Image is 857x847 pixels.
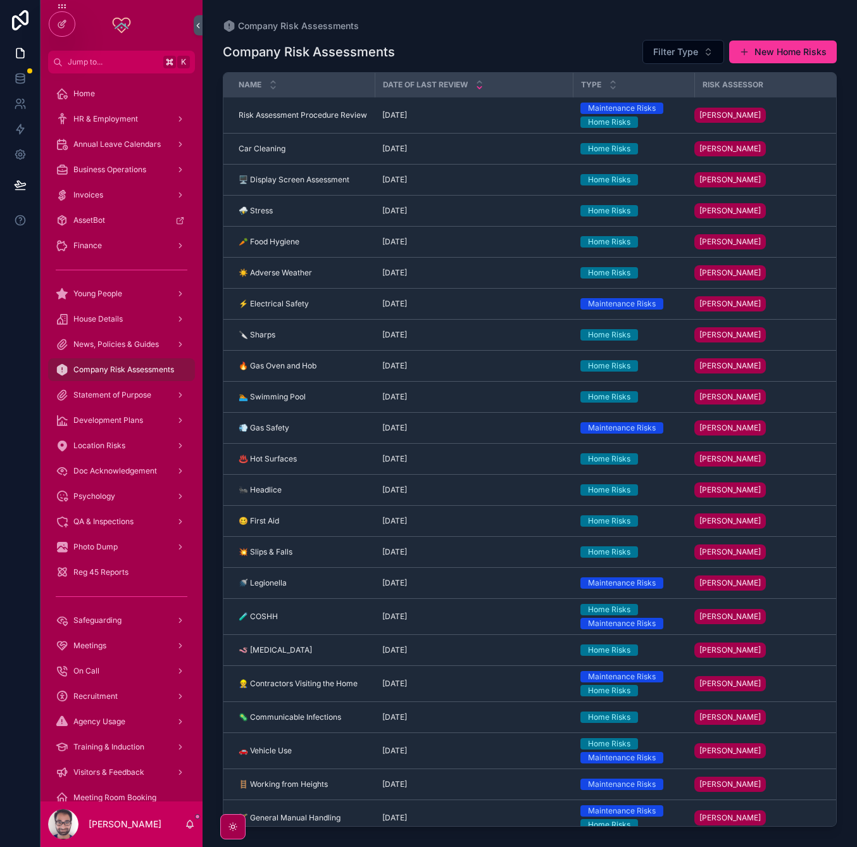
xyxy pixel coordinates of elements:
span: Home [73,89,95,99]
a: 🚿 Legionella [239,578,367,588]
span: ⚡️ Electrical Safety [239,299,309,309]
a: [DATE] [382,578,565,588]
span: [PERSON_NAME] [699,485,761,495]
span: [PERSON_NAME] [699,679,761,689]
div: Maintenance Risks [588,618,656,629]
a: [PERSON_NAME] [694,170,830,190]
span: Name [239,80,261,90]
a: Photo Dump [48,536,195,558]
span: 🚗 Vehicle Use [239,746,292,756]
a: [PERSON_NAME] [694,449,830,469]
div: Home Risks [588,819,630,831]
a: [PERSON_NAME] [694,356,830,376]
span: Company Risk Assessments [73,365,174,375]
p: [DATE] [382,746,407,756]
a: [PERSON_NAME] [694,105,830,125]
button: New Home Risks [729,41,837,63]
span: Young People [73,289,122,299]
span: ☀️ Adverse Weather [239,268,312,278]
a: 💥 Slips & Falls [239,547,367,557]
a: [DATE] [382,206,565,216]
a: Recruitment [48,685,195,708]
div: Maintenance Risks [588,577,656,589]
span: 🪜 Working from Heights [239,779,328,789]
a: On Call [48,660,195,682]
span: [PERSON_NAME] [699,746,761,756]
span: Agency Usage [73,717,125,727]
div: Home Risks [588,267,630,279]
span: [PERSON_NAME] [699,645,761,655]
a: [DATE] [382,645,565,655]
a: Company Risk Assessments [48,358,195,381]
p: [DATE] [382,645,407,655]
p: [DATE] [382,578,407,588]
span: QA & Inspections [73,517,134,527]
div: Home Risks [588,329,630,341]
a: Home Risks [580,329,687,341]
span: [PERSON_NAME] [699,813,761,823]
a: Invoices [48,184,195,206]
a: [PERSON_NAME] [694,263,830,283]
span: On Call [73,666,99,676]
span: 🐜 Headlice [239,485,282,495]
span: Training & Induction [73,742,144,752]
a: Doc Acknowledgement [48,460,195,482]
span: 🔥 Gas Oven and Hob [239,361,316,371]
a: Annual Leave Calendars [48,133,195,156]
a: Training & Induction [48,736,195,758]
span: House Details [73,314,123,324]
a: Home Risks [580,174,687,185]
span: 🏋️‍♀️ General Manual Handling [239,813,341,823]
div: Home Risks [588,360,630,372]
span: Meetings [73,641,106,651]
a: Home [48,82,195,105]
a: [PERSON_NAME] [694,573,830,593]
a: Home Risks [580,143,687,154]
a: 🖥 Display Screen Assessment [239,175,367,185]
a: [PERSON_NAME] [694,418,830,438]
a: [DATE] [382,392,565,402]
div: Maintenance Risks [588,805,656,817]
a: Maintenance RisksHome Risks [580,805,687,831]
span: K [178,57,189,67]
a: Home Risks [580,515,687,527]
a: Risk Assessment Procedure Review [239,110,367,120]
span: [PERSON_NAME] [699,175,761,185]
span: [PERSON_NAME] [699,144,761,154]
a: [DATE] [382,516,565,526]
a: [DATE] [382,485,565,495]
a: 🏋️‍♀️ General Manual Handling [239,813,367,823]
p: [DATE] [382,813,407,823]
a: HR & Employment [48,108,195,130]
a: [DATE] [382,175,565,185]
a: ♨️ Hot Surfaces [239,454,367,464]
a: Agency Usage [48,710,195,733]
a: [DATE] [382,813,565,823]
a: News, Policies & Guides [48,333,195,356]
span: 🦠 Communicable Infections [239,712,341,722]
p: [DATE] [382,330,407,340]
div: Home Risks [588,236,630,248]
span: [PERSON_NAME] [699,206,761,216]
a: 💨 Gas Safety [239,423,367,433]
a: [DATE] [382,746,565,756]
span: Type [581,80,601,90]
div: Maintenance Risks [588,671,656,682]
a: Home Risks [580,644,687,656]
a: Home Risks [580,391,687,403]
span: 🏊 Swimming Pool [239,392,306,402]
span: ⛈ Stress [239,206,273,216]
button: Select Button [642,40,724,64]
a: Business Operations [48,158,195,181]
div: Home Risks [588,484,630,496]
a: 🔥 Gas Oven and Hob [239,361,367,371]
p: [DATE] [382,299,407,309]
span: 🖥 Display Screen Assessment [239,175,349,185]
a: 🥕 Food Hygiene [239,237,367,247]
a: Maintenance Risks [580,779,687,790]
span: Car Cleaning [239,144,285,154]
a: [DATE] [382,547,565,557]
a: Maintenance RisksHome Risks [580,103,687,128]
a: [PERSON_NAME] [694,640,830,660]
